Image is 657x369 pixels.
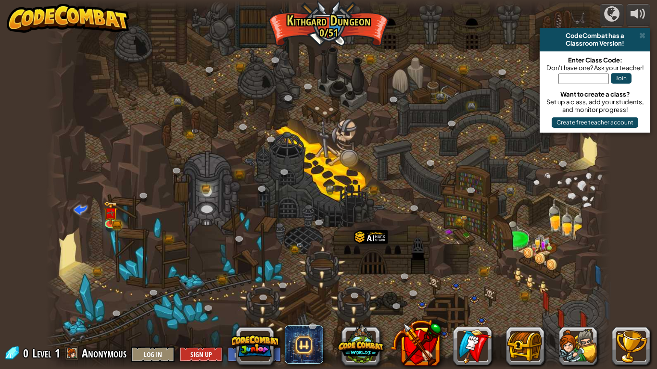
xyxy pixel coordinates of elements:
div: Enter Class Code: [544,56,645,64]
div: Don't have one? Ask your teacher! [544,64,645,72]
div: Want to create a class? [544,90,645,98]
div: CodeCombat has a [543,32,646,39]
span: Anonymous [82,345,126,361]
button: Join [611,73,632,84]
img: portrait.png [296,243,303,248]
div: Classroom Version! [543,39,646,47]
span: 0 [23,345,31,361]
button: Adjust volume [626,4,650,26]
button: Campaigns [600,4,624,26]
div: Set up a class, add your students, and monitor progress! [544,98,645,113]
button: Sign Up [179,346,223,362]
img: portrait.png [460,215,467,221]
img: bronze-chest.png [112,221,122,229]
button: Log In [131,346,175,362]
img: level-banner-unlock.png [103,201,118,225]
button: Create free teacher account [552,117,638,128]
span: Level [32,345,51,361]
img: CodeCombat - Learn how to code by playing a game [7,4,130,33]
img: portrait.png [191,128,198,134]
span: 1 [55,345,60,361]
img: portrait.png [106,210,115,216]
